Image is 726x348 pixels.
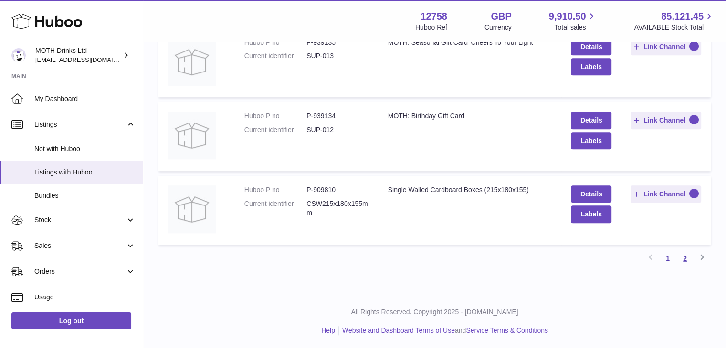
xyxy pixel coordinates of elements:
[244,125,306,134] dt: Current identifier
[631,185,701,203] button: Link Channel
[571,185,611,203] a: Details
[306,51,368,61] dd: SUP-013
[549,10,586,23] span: 9,910.50
[321,327,335,334] a: Help
[11,48,26,62] img: internalAdmin-12758@internal.huboo.com
[634,23,715,32] span: AVAILABLE Stock Total
[571,58,611,75] button: Labels
[306,185,368,194] dd: P-909810
[306,125,368,134] dd: SUP-012
[388,112,552,121] div: MOTH: Birthday Gift Card
[244,38,306,47] dt: Huboo P no
[34,120,126,129] span: Listings
[491,10,511,23] strong: GBP
[421,10,447,23] strong: 12758
[244,112,306,121] dt: Huboo P no
[659,250,676,267] a: 1
[661,10,704,23] span: 85,121.45
[34,144,136,154] span: Not with Huboo
[554,23,597,32] span: Total sales
[34,215,126,225] span: Stock
[306,112,368,121] dd: P-939134
[631,112,701,129] button: Link Channel
[342,327,455,334] a: Website and Dashboard Terms of Use
[549,10,597,32] a: 9,910.50 Total sales
[168,112,216,159] img: MOTH: Birthday Gift Card
[571,205,611,223] button: Labels
[35,46,121,64] div: MOTH Drinks Ltd
[466,327,548,334] a: Service Terms & Conditions
[388,185,552,194] div: Single Walled Cardboard Boxes (215x180x155)
[571,132,611,149] button: Labels
[34,241,126,250] span: Sales
[34,293,136,302] span: Usage
[571,38,611,55] a: Details
[306,38,368,47] dd: P-939135
[415,23,447,32] div: Huboo Ref
[35,56,140,63] span: [EMAIL_ADDRESS][DOMAIN_NAME]
[388,38,552,47] div: MOTH: Seasonal Gift Card 'Cheers To Your Light'
[11,312,131,329] a: Log out
[631,38,701,55] button: Link Channel
[244,51,306,61] dt: Current identifier
[643,116,685,124] span: Link Channel
[244,185,306,194] dt: Huboo P no
[339,326,548,335] li: and
[168,185,216,233] img: Single Walled Cardboard Boxes (215x180x155)
[643,190,685,198] span: Link Channel
[34,94,136,103] span: My Dashboard
[306,199,368,217] dd: CSW215x180x155mm
[676,250,694,267] a: 2
[151,307,718,317] p: All Rights Reserved. Copyright 2025 - [DOMAIN_NAME]
[484,23,512,32] div: Currency
[34,267,126,276] span: Orders
[34,191,136,200] span: Bundles
[34,168,136,177] span: Listings with Huboo
[634,10,715,32] a: 85,121.45 AVAILABLE Stock Total
[571,112,611,129] a: Details
[168,38,216,86] img: MOTH: Seasonal Gift Card 'Cheers To Your Light'
[643,42,685,51] span: Link Channel
[244,199,306,217] dt: Current identifier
